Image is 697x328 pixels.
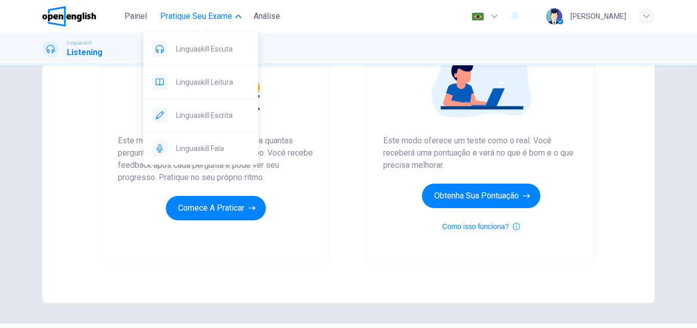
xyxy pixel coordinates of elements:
span: Este modo oferece um teste como o real. Você receberá uma pontuação e verá no que é bom e o que p... [383,135,579,171]
div: Linguaskill Escrita [143,99,258,132]
div: Linguaskill Leitura [143,66,258,98]
button: Pratique seu exame [156,7,245,26]
button: Como isso funciona? [442,220,520,233]
span: Este modo permite que você responda a quantas perguntas quiser. Não há limite de tempo. Você rece... [118,135,314,184]
span: Linguaskill [67,39,92,46]
div: Linguaskill Escuta [143,33,258,65]
button: Análise [250,7,284,26]
span: Linguaskill Escuta [176,43,250,55]
span: Análise [254,10,280,22]
span: Linguaskill Leitura [176,76,250,88]
div: [PERSON_NAME] [570,10,626,22]
span: Linguaskill Escrita [176,109,250,121]
img: OpenEnglish logo [42,6,96,27]
div: Linguaskill Fala [143,132,258,165]
span: Pratique seu exame [160,10,232,22]
button: Obtenha sua pontuação [422,184,540,208]
span: Linguaskill Fala [176,142,250,155]
button: Comece a praticar [166,196,266,220]
span: Painel [125,10,147,22]
img: pt [471,13,484,20]
img: Profile picture [546,8,562,24]
a: OpenEnglish logo [42,6,119,27]
button: Painel [119,7,152,26]
h1: Listening [67,46,103,59]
